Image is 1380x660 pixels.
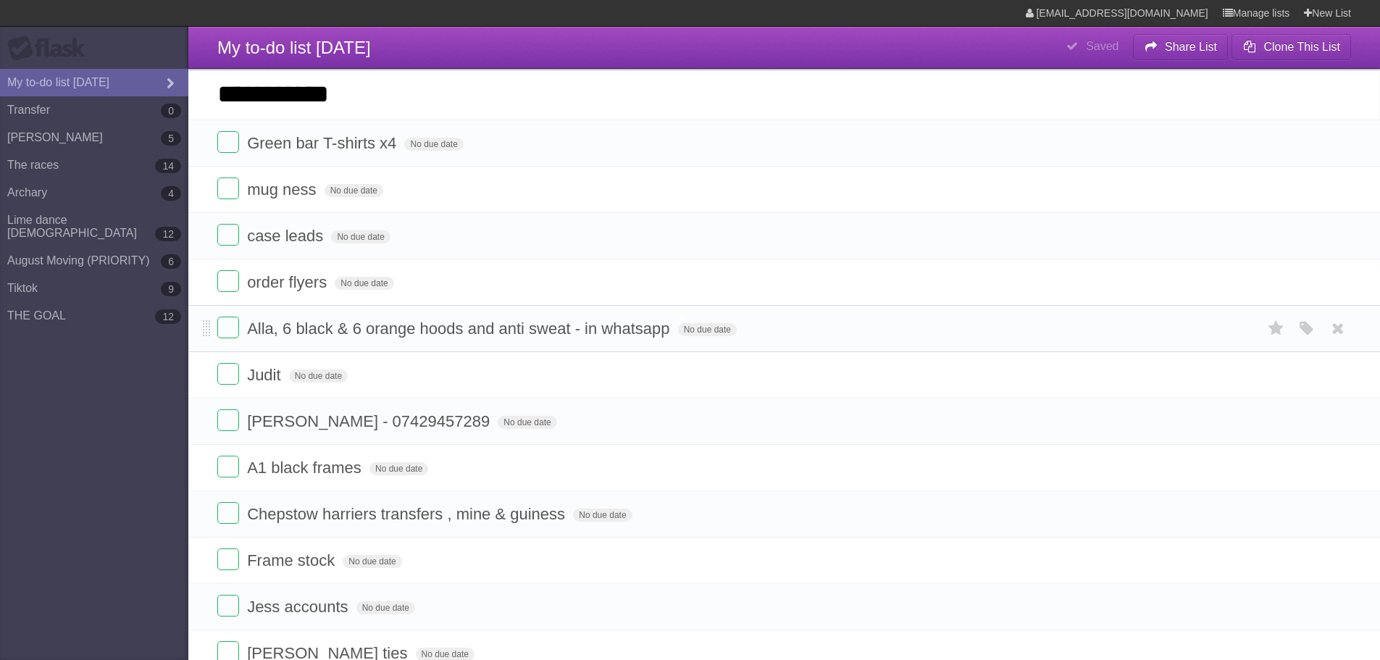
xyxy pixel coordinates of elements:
[217,502,239,524] label: Done
[1086,40,1118,52] b: Saved
[247,459,365,477] span: A1 black frames
[161,131,181,146] b: 5
[331,230,390,243] span: No due date
[498,416,556,429] span: No due date
[217,177,239,199] label: Done
[217,363,239,385] label: Done
[155,309,181,324] b: 12
[1133,34,1229,60] button: Share List
[247,412,493,430] span: [PERSON_NAME] - 07429457289
[404,138,463,151] span: No due date
[161,186,181,201] b: 4
[247,273,330,291] span: order flyers
[217,595,239,617] label: Done
[217,548,239,570] label: Done
[1231,34,1351,60] button: Clone This List
[247,598,351,616] span: Jess accounts
[217,38,371,57] span: My to-do list [DATE]
[7,35,94,62] div: Flask
[217,456,239,477] label: Done
[343,555,401,568] span: No due date
[247,366,284,384] span: Judit
[161,254,181,269] b: 6
[217,317,239,338] label: Done
[678,323,737,336] span: No due date
[217,131,239,153] label: Done
[289,369,348,383] span: No due date
[217,270,239,292] label: Done
[247,134,400,152] span: Green bar T-shirts x4
[325,184,383,197] span: No due date
[356,601,415,614] span: No due date
[1165,41,1217,53] b: Share List
[161,282,181,296] b: 9
[161,104,181,118] b: 0
[335,277,393,290] span: No due date
[155,159,181,173] b: 14
[247,319,673,338] span: Alla, 6 black & 6 orange hoods and anti sweat - in whatsapp
[247,551,338,569] span: Frame stock
[217,224,239,246] label: Done
[1263,41,1340,53] b: Clone This List
[573,509,632,522] span: No due date
[155,227,181,241] b: 12
[247,505,569,523] span: Chepstow harriers transfers , mine & guiness
[247,180,319,199] span: mug ness
[247,227,327,245] span: case leads
[217,409,239,431] label: Done
[369,462,428,475] span: No due date
[1263,317,1290,341] label: Star task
